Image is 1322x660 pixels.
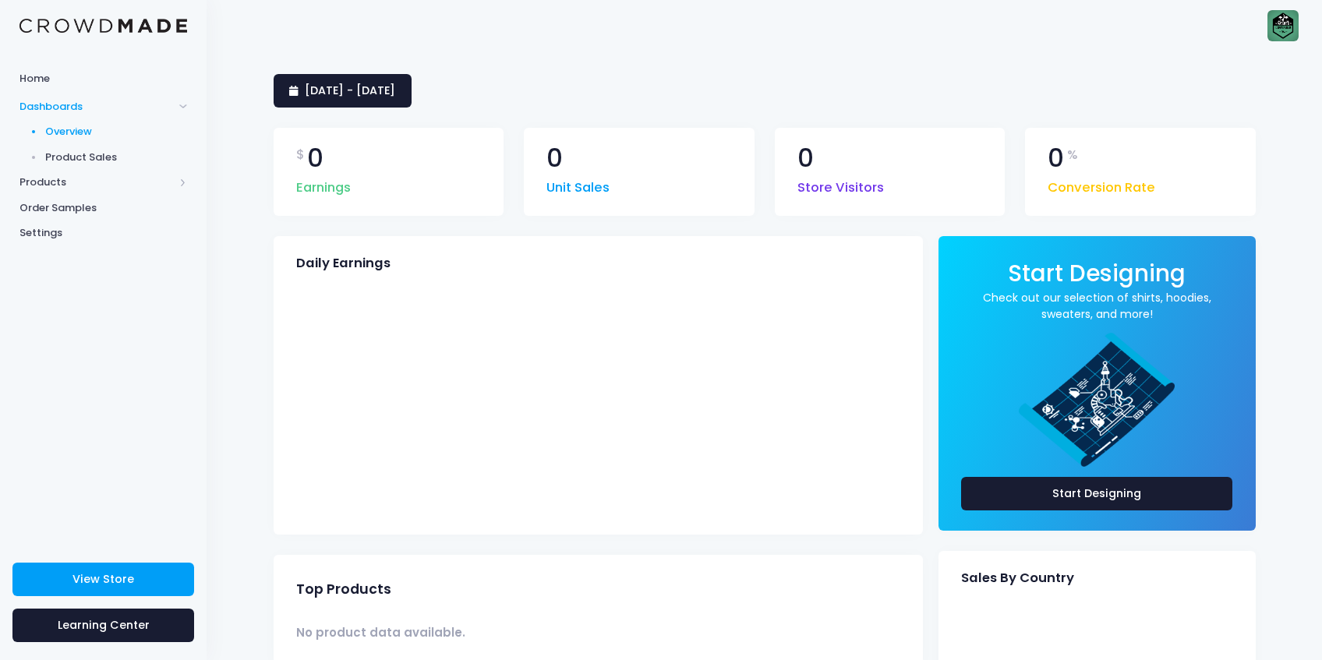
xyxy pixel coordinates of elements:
span: Products [19,175,174,190]
span: Start Designing [1008,257,1186,289]
span: 0 [1048,146,1064,171]
span: Learning Center [58,617,150,633]
span: 0 [307,146,323,171]
span: View Store [72,571,134,587]
span: 0 [546,146,563,171]
span: Top Products [296,581,391,598]
img: User [1267,10,1299,41]
a: View Store [12,563,194,596]
span: Conversion Rate [1048,171,1155,198]
a: Check out our selection of shirts, hoodies, sweaters, and more! [961,290,1233,323]
a: Start Designing [961,477,1233,510]
span: Earnings [296,171,351,198]
span: $ [296,146,305,164]
a: Start Designing [1008,270,1186,285]
span: Store Visitors [797,171,884,198]
span: Dashboards [19,99,174,115]
span: No product data available. [296,624,465,641]
span: Daily Earnings [296,256,391,271]
span: 0 [797,146,814,171]
img: Logo [19,19,187,34]
span: Unit Sales [546,171,610,198]
span: Overview [45,124,188,139]
span: Settings [19,225,187,241]
span: [DATE] - [DATE] [305,83,395,98]
a: Learning Center [12,609,194,642]
span: Home [19,71,187,86]
span: % [1067,146,1078,164]
a: [DATE] - [DATE] [274,74,412,108]
span: Order Samples [19,200,187,216]
span: Product Sales [45,150,188,165]
span: Sales By Country [961,570,1074,586]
